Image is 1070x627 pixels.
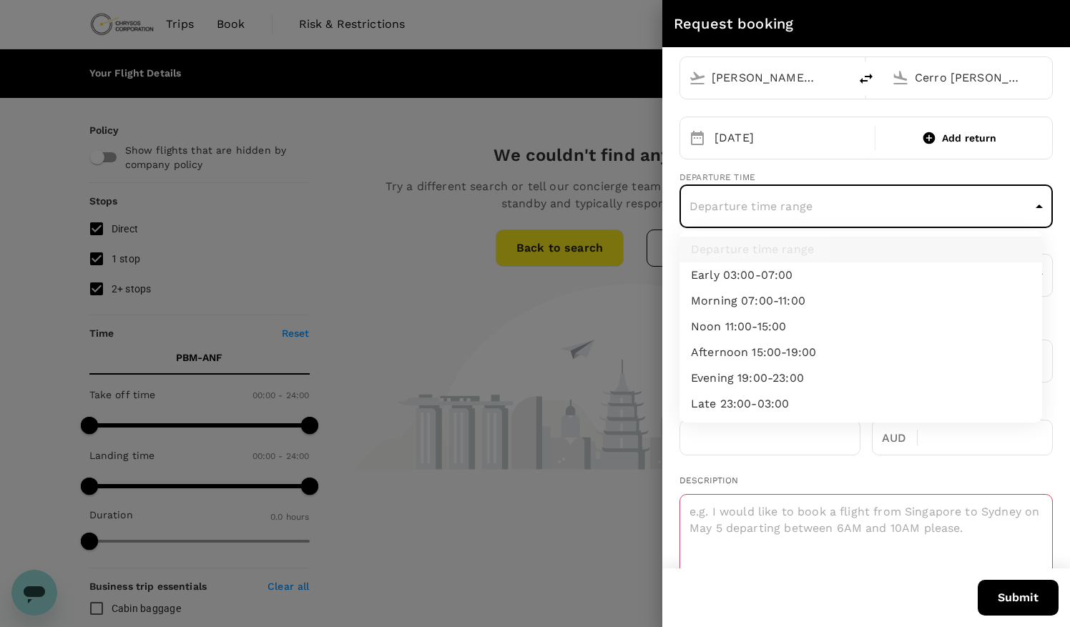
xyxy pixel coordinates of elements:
li: Late 23:00-03:00 [679,391,1042,417]
li: Afternoon 15:00-19:00 [679,340,1042,365]
li: Early 03:00-07:00 [679,262,1042,288]
li: Evening 19:00-23:00 [679,365,1042,391]
li: Morning 07:00-11:00 [679,288,1042,314]
li: Noon 11:00-15:00 [679,314,1042,340]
